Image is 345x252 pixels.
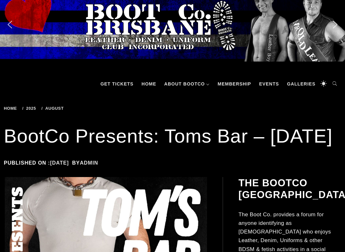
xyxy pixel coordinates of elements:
[214,74,254,93] a: Membership
[50,160,69,166] a: [DATE]
[4,160,72,166] span: Published on :
[238,177,340,201] h2: The BootCo [GEOGRAPHIC_DATA]
[42,106,66,111] a: August
[80,160,98,166] a: admin
[138,74,159,93] a: Home
[4,106,165,111] div: Breadcrumbs
[256,74,282,93] a: Events
[284,74,318,93] a: Galleries
[5,19,15,30] img: previous arrow
[4,123,341,149] h1: BootCo Presents: Toms Bar – [DATE]
[161,74,213,93] a: About BootCo
[97,74,137,93] a: GET TICKETS
[330,19,340,30] img: next arrow
[22,106,38,111] a: 2025
[4,106,19,111] a: Home
[72,160,102,166] span: by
